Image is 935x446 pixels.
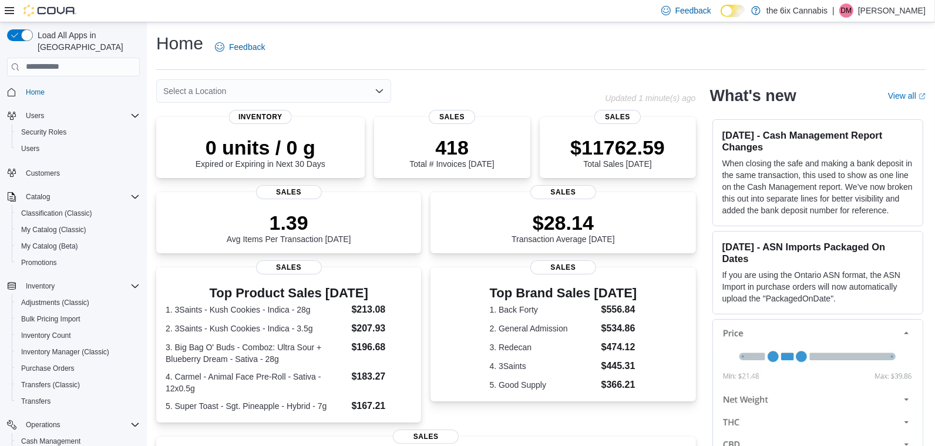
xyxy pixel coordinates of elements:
[601,378,637,392] dd: $366.21
[2,164,144,181] button: Customers
[16,239,83,253] a: My Catalog (Beta)
[12,238,144,254] button: My Catalog (Beta)
[16,361,140,375] span: Purchase Orders
[21,279,140,293] span: Inventory
[601,321,637,336] dd: $534.86
[12,344,144,360] button: Inventory Manager (Classic)
[858,4,926,18] p: [PERSON_NAME]
[16,239,140,253] span: My Catalog (Beta)
[16,223,91,237] a: My Catalog (Classic)
[2,278,144,294] button: Inventory
[512,211,615,244] div: Transaction Average [DATE]
[570,136,665,169] div: Total Sales [DATE]
[26,281,55,291] span: Inventory
[12,327,144,344] button: Inventory Count
[12,254,144,271] button: Promotions
[21,314,80,324] span: Bulk Pricing Import
[256,185,322,199] span: Sales
[919,93,926,100] svg: External link
[16,394,55,408] a: Transfers
[12,311,144,327] button: Bulk Pricing Import
[21,258,57,267] span: Promotions
[2,108,144,124] button: Users
[766,4,828,18] p: the 6ix Cannabis
[351,321,412,336] dd: $207.93
[26,192,50,202] span: Catalog
[21,209,92,218] span: Classification (Classic)
[229,110,292,124] span: Inventory
[839,4,853,18] div: Dhwanit Modi
[16,296,94,310] a: Adjustments (Classic)
[490,379,597,391] dt: 5. Good Supply
[375,86,384,96] button: Open list of options
[21,437,80,446] span: Cash Management
[16,142,44,156] a: Users
[26,420,60,430] span: Operations
[601,359,637,373] dd: $445.31
[530,260,596,274] span: Sales
[351,340,412,354] dd: $196.68
[21,242,78,251] span: My Catalog (Beta)
[2,417,144,433] button: Operations
[21,128,66,137] span: Security Roles
[512,211,615,234] p: $28.14
[16,394,140,408] span: Transfers
[12,393,144,410] button: Transfers
[16,345,140,359] span: Inventory Manager (Classic)
[227,211,351,244] div: Avg Items Per Transaction [DATE]
[21,347,109,357] span: Inventory Manager (Classic)
[16,142,140,156] span: Users
[21,165,140,180] span: Customers
[722,269,913,304] p: If you are using the Ontario ASN format, the ASN Import in purchase orders will now automatically...
[601,303,637,317] dd: $556.84
[21,298,89,307] span: Adjustments (Classic)
[21,279,59,293] button: Inventory
[16,223,140,237] span: My Catalog (Classic)
[256,260,322,274] span: Sales
[12,124,144,140] button: Security Roles
[721,5,745,17] input: Dark Mode
[156,32,203,55] h1: Home
[351,303,412,317] dd: $213.08
[21,418,65,432] button: Operations
[393,430,459,444] span: Sales
[490,341,597,353] dt: 3. Redecan
[21,418,140,432] span: Operations
[26,169,60,178] span: Customers
[2,189,144,205] button: Catalog
[16,125,71,139] a: Security Roles
[16,345,114,359] a: Inventory Manager (Classic)
[166,323,347,334] dt: 2. 3Saints - Kush Cookies - Indica - 3.5g
[21,144,39,153] span: Users
[841,4,852,18] span: DM
[888,91,926,100] a: View allExternal link
[26,88,45,97] span: Home
[210,35,270,59] a: Feedback
[675,5,711,16] span: Feedback
[351,399,412,413] dd: $167.21
[166,371,347,394] dt: 4. Carmel - Animal Face Pre-Roll - Sativa - 12x0.5g
[21,190,140,204] span: Catalog
[409,136,494,159] p: 418
[16,378,85,392] a: Transfers (Classic)
[166,286,412,300] h3: Top Product Sales [DATE]
[16,328,76,343] a: Inventory Count
[21,109,49,123] button: Users
[33,29,140,53] span: Load All Apps in [GEOGRAPHIC_DATA]
[490,360,597,372] dt: 4. 3Saints
[16,361,79,375] a: Purchase Orders
[12,360,144,377] button: Purchase Orders
[26,111,44,120] span: Users
[601,340,637,354] dd: $474.12
[21,380,80,390] span: Transfers (Classic)
[722,157,913,216] p: When closing the safe and making a bank deposit in the same transaction, this used to show as one...
[429,110,476,124] span: Sales
[12,377,144,393] button: Transfers (Classic)
[21,85,49,99] a: Home
[16,378,140,392] span: Transfers (Classic)
[16,296,140,310] span: Adjustments (Classic)
[196,136,325,159] p: 0 units / 0 g
[16,206,97,220] a: Classification (Classic)
[351,370,412,384] dd: $183.27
